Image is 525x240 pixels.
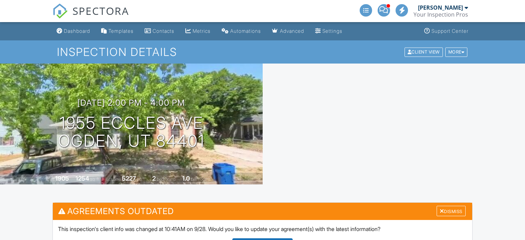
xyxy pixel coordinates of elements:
span: Lot Size [106,176,121,182]
h3: [DATE] 2:00 pm - 4:00 pm [77,98,185,107]
a: Contacts [142,25,177,38]
div: 2 [152,175,156,182]
div: Automations [230,28,261,34]
div: 1.0 [182,175,190,182]
div: Your Inspection Pros [414,11,468,18]
div: More [445,47,468,57]
span: sq.ft. [137,176,146,182]
a: Dashboard [54,25,93,38]
div: Advanced [280,28,304,34]
span: bathrooms [191,176,211,182]
a: Support Center [421,25,471,38]
h1: 1955 Eccles Ave Ogden, UT 84401 [58,114,205,151]
div: Dashboard [64,28,90,34]
div: 5227 [122,175,136,182]
a: Templates [98,25,136,38]
span: Built [47,176,54,182]
div: Dismiss [437,206,466,217]
img: The Best Home Inspection Software - Spectora [52,3,68,19]
a: SPECTORA [52,9,129,24]
h1: Inspection Details [57,46,468,58]
div: Settings [322,28,342,34]
span: SPECTORA [72,3,129,18]
a: Metrics [183,25,213,38]
div: Contacts [153,28,174,34]
div: Templates [108,28,134,34]
h3: Agreements Outdated [53,203,472,220]
a: Advanced [269,25,307,38]
a: Settings [312,25,345,38]
div: 1254 [76,175,89,182]
div: Support Center [431,28,468,34]
span: sq. ft. [90,176,100,182]
div: Client View [405,47,443,57]
span: bedrooms [157,176,176,182]
a: Automations (Advanced) [219,25,264,38]
div: [PERSON_NAME] [418,4,463,11]
a: Client View [404,49,445,54]
div: Metrics [193,28,211,34]
div: 1905 [55,175,69,182]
